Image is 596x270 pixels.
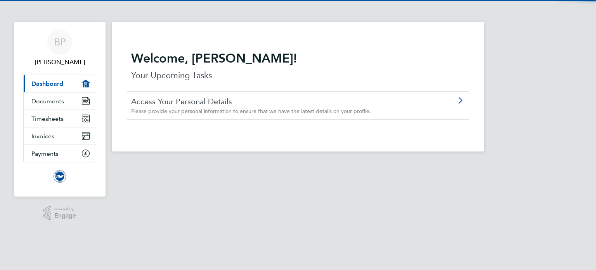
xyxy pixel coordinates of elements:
a: Invoices [24,127,96,145]
nav: Main navigation [14,22,106,197]
span: Powered by [54,206,76,213]
a: BP[PERSON_NAME] [23,30,96,67]
a: Go to home page [23,170,96,183]
a: Dashboard [24,75,96,92]
h2: Welcome, [PERSON_NAME]! [131,51,465,66]
span: Invoices [31,132,54,140]
span: BP [54,37,66,47]
span: Engage [54,213,76,219]
span: Payments [31,150,59,157]
img: brightonandhovealbion-logo-retina.png [54,170,66,183]
span: Documents [31,98,64,105]
span: Dashboard [31,80,63,87]
p: Your Upcoming Tasks [131,69,465,82]
span: Timesheets [31,115,64,122]
a: Documents [24,92,96,110]
span: Please provide your personal information to ensure that we have the latest details on your profile. [131,108,371,115]
a: Access Your Personal Details [131,96,421,106]
a: Timesheets [24,110,96,127]
a: Powered byEngage [43,206,76,221]
span: Ben Pinnington [23,57,96,67]
a: Payments [24,145,96,162]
